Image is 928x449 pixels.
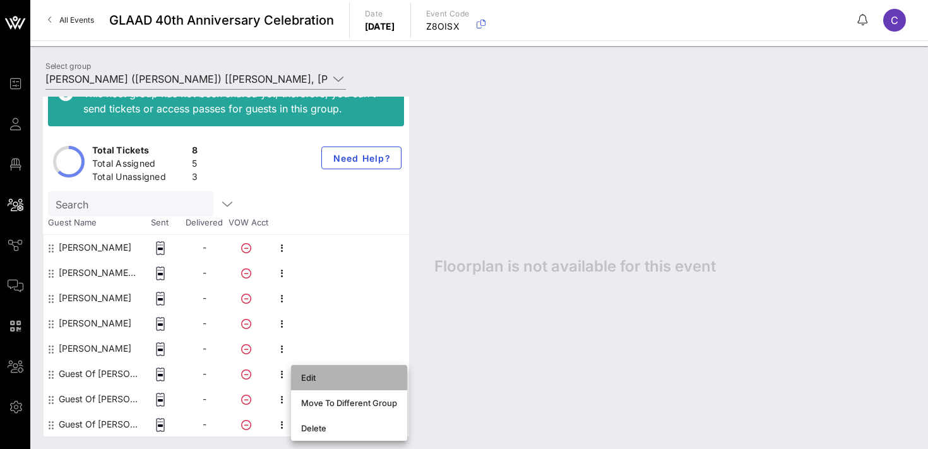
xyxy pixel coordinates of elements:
[365,20,395,33] p: [DATE]
[40,10,102,30] a: All Events
[109,11,334,30] span: GLAAD 40th Anniversary Celebration
[192,157,198,173] div: 5
[92,157,187,173] div: Total Assigned
[426,20,470,33] p: Z8OISX
[301,423,397,433] div: Delete
[59,15,94,25] span: All Events
[192,171,198,186] div: 3
[301,373,397,383] div: Edit
[321,147,402,169] button: Need Help?
[203,368,206,379] span: -
[203,267,206,278] span: -
[59,311,131,336] div: Ellen Kim
[434,257,716,276] span: Floorplan is not available for this event
[192,144,198,160] div: 8
[203,393,206,404] span: -
[59,412,138,437] div: Guest Of David Hornik
[365,8,395,20] p: Date
[203,292,206,303] span: -
[59,235,131,260] div: Alexandra Pacheco
[203,318,206,328] span: -
[203,343,206,354] span: -
[203,242,206,253] span: -
[43,217,138,229] span: Guest Name
[59,336,131,361] div: Jayden Dial
[891,14,898,27] span: C
[332,153,391,164] span: Need Help?
[92,171,187,186] div: Total Unassigned
[59,386,138,412] div: Guest Of David Hornik
[301,398,397,408] div: Move To Different Group
[59,285,131,311] div: David Hornik
[59,361,138,386] div: Guest Of David Hornik
[138,217,182,229] span: Sent
[92,144,187,160] div: Total Tickets
[182,217,226,229] span: Delivered
[226,217,270,229] span: VOW Acct
[59,260,138,285] div: Alisha Analu Magalhaes Service
[203,419,206,429] span: -
[83,86,394,116] div: This host group has not been shared yet; therefore, you can't send tickets or access passes for g...
[426,8,470,20] p: Event Code
[883,9,906,32] div: C
[45,61,91,71] label: Select group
